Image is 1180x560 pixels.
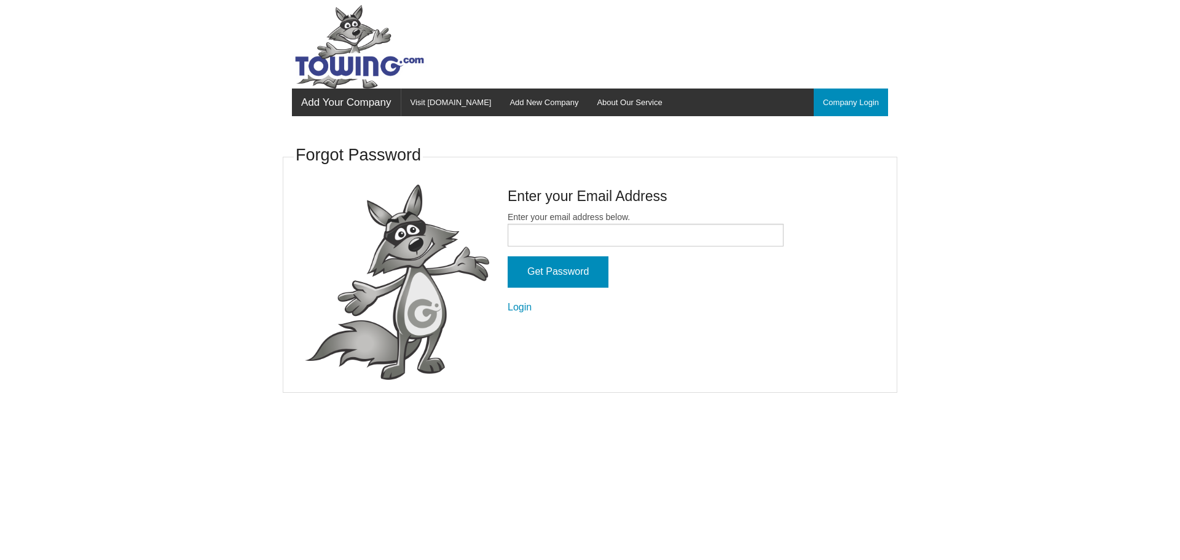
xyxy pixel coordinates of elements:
label: Enter your email address below. [508,211,784,246]
a: Company Login [814,89,888,116]
img: fox-Presenting.png [305,184,489,381]
input: Get Password [508,256,608,288]
a: About Our Service [588,89,671,116]
input: Enter your email address below. [508,224,784,246]
a: Visit [DOMAIN_NAME] [401,89,501,116]
h3: Forgot Password [296,144,421,167]
img: Towing.com Logo [292,5,427,89]
a: Login [508,302,532,312]
h4: Enter your Email Address [508,186,784,206]
a: Add Your Company [292,89,401,116]
a: Add New Company [500,89,588,116]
